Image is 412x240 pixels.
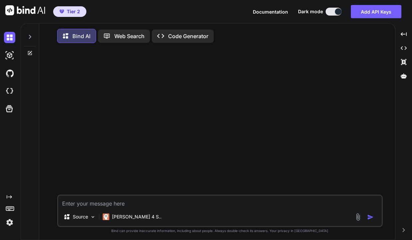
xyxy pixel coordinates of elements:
[168,32,208,40] p: Code Generator
[4,86,15,97] img: cloudideIcon
[73,213,88,220] p: Source
[103,213,109,220] img: Claude 4 Sonnet
[253,8,288,15] button: Documentation
[354,213,362,221] img: attachment
[4,32,15,43] img: darkChat
[367,214,374,220] img: icon
[5,5,45,15] img: Bind AI
[298,8,323,15] span: Dark mode
[112,213,161,220] p: [PERSON_NAME] 4 S..
[4,50,15,61] img: darkAi-studio
[90,214,96,220] img: Pick Models
[4,217,15,228] img: settings
[4,68,15,79] img: githubDark
[57,228,383,233] p: Bind can provide inaccurate information, including about people. Always double-check its answers....
[351,5,401,18] button: Add API Keys
[59,10,64,14] img: premium
[253,9,288,15] span: Documentation
[72,32,90,40] p: Bind AI
[114,32,145,40] p: Web Search
[53,6,86,17] button: premiumTier 2
[67,8,80,15] span: Tier 2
